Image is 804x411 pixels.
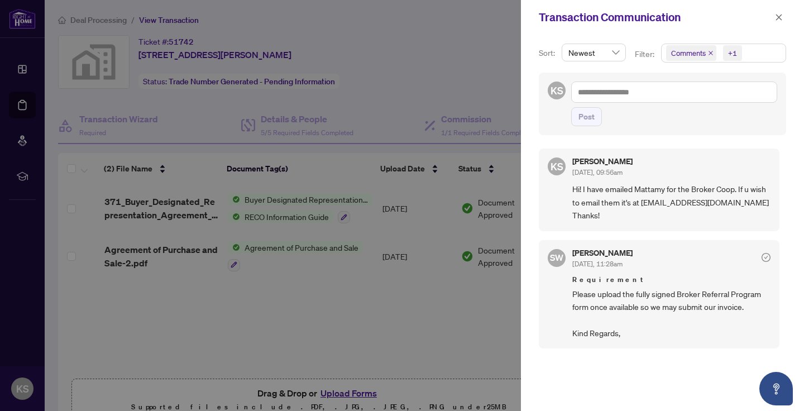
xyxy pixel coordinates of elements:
h5: [PERSON_NAME] [572,249,633,257]
span: [DATE], 11:28am [572,260,623,268]
div: +1 [728,47,737,59]
span: Newest [568,44,619,61]
p: Filter: [635,48,656,60]
span: SW [550,251,564,265]
span: Comments [666,45,716,61]
span: [DATE], 09:56am [572,168,623,176]
h5: [PERSON_NAME] [572,157,633,165]
button: Post [571,107,602,126]
span: Comments [671,47,706,59]
p: Sort: [539,47,557,59]
span: close [775,13,783,21]
div: Transaction Communication [539,9,772,26]
span: Hi! I have emailed Mattamy for the Broker Coop. If u wish to email them it's at [EMAIL_ADDRESS][D... [572,183,770,222]
span: Please upload the fully signed Broker Referral Program form once available so we may submit our i... [572,288,770,340]
span: close [708,50,714,56]
button: Open asap [759,372,793,405]
span: check-circle [762,253,770,262]
span: Requirement [572,274,770,285]
span: KS [551,83,563,98]
span: KS [551,159,563,174]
